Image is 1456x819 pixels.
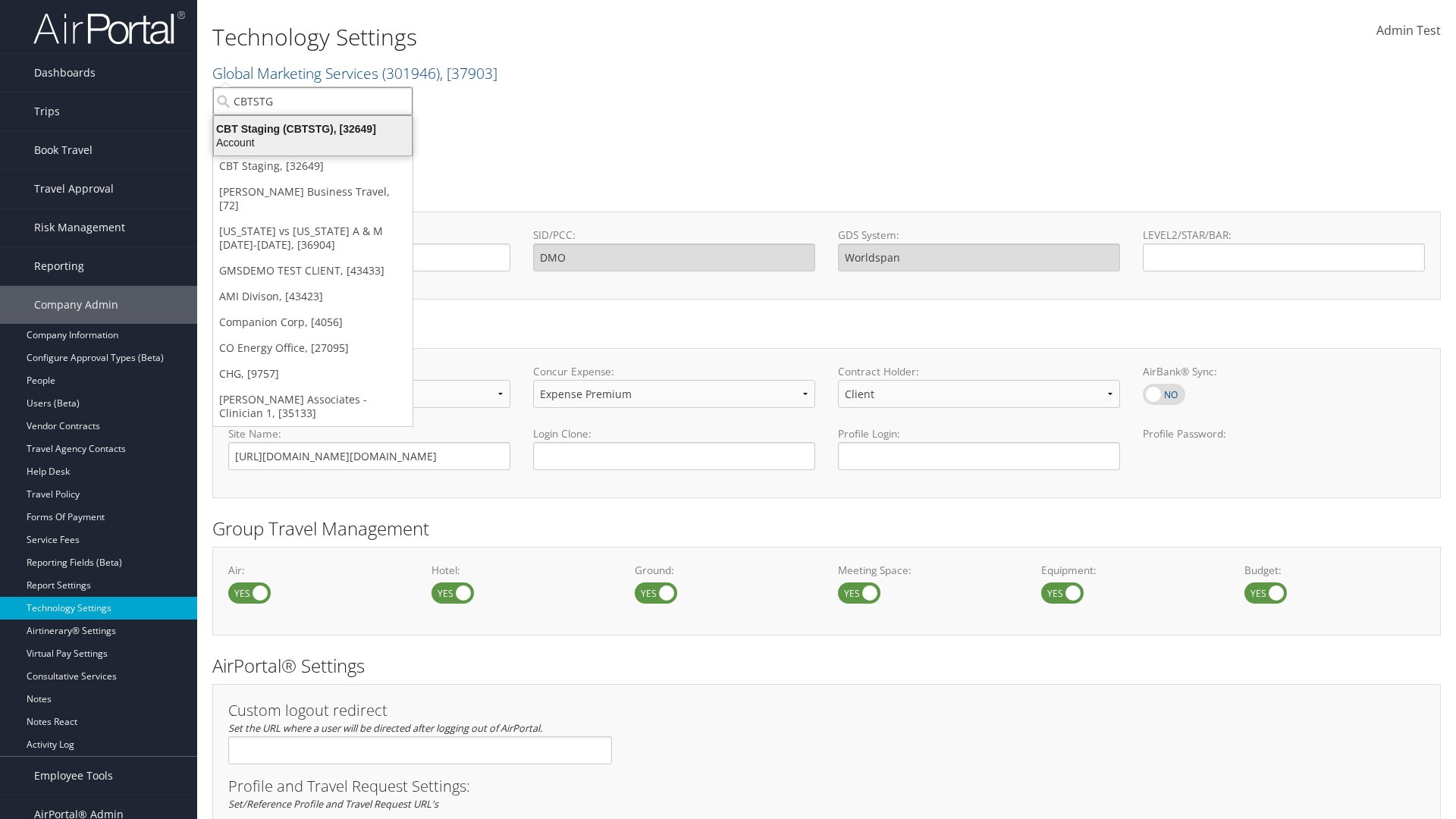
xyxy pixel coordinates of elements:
[228,721,542,735] em: Set the URL where a user will be directed after logging out of AirPortal.
[205,122,421,136] div: CBT Staging (CBTSTG), [32649]
[1376,22,1441,39] span: Admin Test
[533,364,815,379] label: Concur Expense:
[34,247,84,285] span: Reporting
[838,364,1120,379] label: Contract Holder:
[213,153,413,179] a: CBT Staging, [32649]
[440,63,497,83] span: , [ 37903 ]
[213,387,413,426] a: [PERSON_NAME] Associates - Clinician 1, [35133]
[382,63,440,83] span: ( 301946 )
[212,63,497,83] a: Global Marketing Services
[212,180,1429,206] h2: GDS
[1143,426,1425,469] label: Profile Password:
[431,563,612,578] label: Hotel:
[838,563,1018,578] label: Meeting Space:
[34,209,125,246] span: Risk Management
[228,426,510,441] label: Site Name:
[33,10,185,45] img: airportal-logo.png
[838,426,1120,469] label: Profile Login:
[838,442,1120,470] input: Profile Login:
[213,335,413,361] a: CO Energy Office, [27095]
[1376,8,1441,55] a: Admin Test
[34,131,93,169] span: Book Travel
[533,426,815,441] label: Login Clone:
[228,703,612,718] h3: Custom logout redirect
[34,757,113,795] span: Employee Tools
[533,227,815,243] label: SID/PCC:
[34,93,60,130] span: Trips
[212,653,1441,679] h2: AirPortal® Settings
[1244,563,1425,578] label: Budget:
[213,87,413,115] input: Search Accounts
[213,218,413,258] a: [US_STATE] vs [US_STATE] A & M [DATE]-[DATE], [36904]
[212,317,1441,343] h2: Online Booking Tool
[34,170,114,208] span: Travel Approval
[213,284,413,309] a: AMI Divison, [43423]
[205,136,421,149] div: Account
[228,797,438,811] em: Set/Reference Profile and Travel Request URL's
[228,779,1425,794] h3: Profile and Travel Request Settings:
[1143,384,1185,405] label: AirBank® Sync
[212,21,1031,53] h1: Technology Settings
[228,563,409,578] label: Air:
[213,361,413,387] a: CHG, [9757]
[635,563,815,578] label: Ground:
[213,179,413,218] a: [PERSON_NAME] Business Travel, [72]
[1041,563,1222,578] label: Equipment:
[838,227,1120,243] label: GDS System:
[212,516,1441,541] h2: Group Travel Management
[34,54,96,92] span: Dashboards
[1143,364,1425,379] label: AirBank® Sync:
[34,286,118,324] span: Company Admin
[1143,227,1425,243] label: LEVEL2/STAR/BAR:
[213,309,413,335] a: Companion Corp, [4056]
[213,258,413,284] a: GMSDEMO TEST CLIENT, [43433]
